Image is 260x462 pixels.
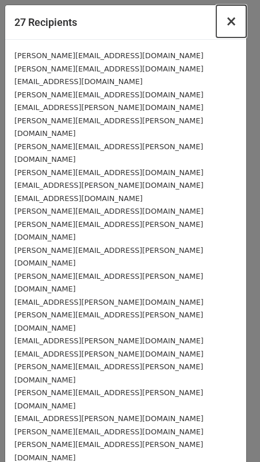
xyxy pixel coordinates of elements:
[202,407,260,462] div: Widget de chat
[14,103,204,112] small: [EMAIL_ADDRESS][PERSON_NAME][DOMAIN_NAME]
[14,272,203,294] small: [PERSON_NAME][EMAIL_ADDRESS][PERSON_NAME][DOMAIN_NAME]
[14,116,203,138] small: [PERSON_NAME][EMAIL_ADDRESS][PERSON_NAME][DOMAIN_NAME]
[14,142,203,164] small: [PERSON_NAME][EMAIL_ADDRESS][PERSON_NAME][DOMAIN_NAME]
[225,13,237,29] span: ×
[14,440,203,462] small: [PERSON_NAME][EMAIL_ADDRESS][PERSON_NAME][DOMAIN_NAME]
[14,14,77,30] h5: 27 Recipients
[14,427,204,436] small: [PERSON_NAME][EMAIL_ADDRESS][DOMAIN_NAME]
[14,65,204,73] small: [PERSON_NAME][EMAIL_ADDRESS][DOMAIN_NAME]
[14,51,204,60] small: [PERSON_NAME][EMAIL_ADDRESS][DOMAIN_NAME]
[14,350,204,358] small: [EMAIL_ADDRESS][PERSON_NAME][DOMAIN_NAME]
[14,220,203,242] small: [PERSON_NAME][EMAIL_ADDRESS][PERSON_NAME][DOMAIN_NAME]
[216,5,246,37] button: Close
[14,168,204,177] small: [PERSON_NAME][EMAIL_ADDRESS][DOMAIN_NAME]
[14,246,203,268] small: [PERSON_NAME][EMAIL_ADDRESS][PERSON_NAME][DOMAIN_NAME]
[202,407,260,462] iframe: Chat Widget
[14,310,203,332] small: [PERSON_NAME][EMAIL_ADDRESS][PERSON_NAME][DOMAIN_NAME]
[14,90,204,99] small: [PERSON_NAME][EMAIL_ADDRESS][DOMAIN_NAME]
[14,414,204,423] small: [EMAIL_ADDRESS][PERSON_NAME][DOMAIN_NAME]
[14,388,203,410] small: [PERSON_NAME][EMAIL_ADDRESS][PERSON_NAME][DOMAIN_NAME]
[14,336,204,345] small: [EMAIL_ADDRESS][PERSON_NAME][DOMAIN_NAME]
[14,362,203,384] small: [PERSON_NAME][EMAIL_ADDRESS][PERSON_NAME][DOMAIN_NAME]
[14,77,143,86] small: [EMAIL_ADDRESS][DOMAIN_NAME]
[14,207,204,215] small: [PERSON_NAME][EMAIL_ADDRESS][DOMAIN_NAME]
[14,181,204,190] small: [EMAIL_ADDRESS][PERSON_NAME][DOMAIN_NAME]
[14,194,143,203] small: [EMAIL_ADDRESS][DOMAIN_NAME]
[14,298,204,306] small: [EMAIL_ADDRESS][PERSON_NAME][DOMAIN_NAME]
